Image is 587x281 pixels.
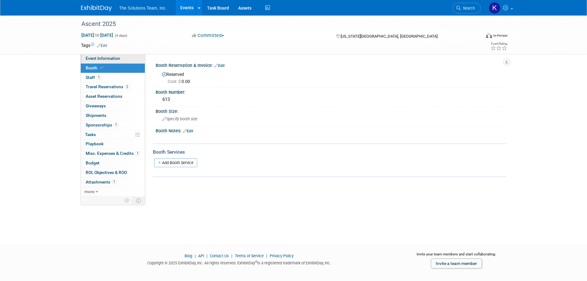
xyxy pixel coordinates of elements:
[81,82,145,92] a: Travel Reservations2
[79,19,471,30] div: Ascent 2025
[122,196,132,205] td: Personalize Event Tab Strip
[94,33,100,38] span: to
[85,132,96,137] span: Tasks
[86,180,116,184] span: Attachments
[81,54,145,63] a: Event Information
[270,254,294,258] a: Privacy Policy
[86,65,104,70] span: Booth
[154,158,197,167] a: Add Booth Service
[81,101,145,111] a: Giveaways
[81,139,145,149] a: Playbook
[185,254,192,258] a: Blog
[168,79,193,84] span: 0.00
[86,160,100,165] span: Budget
[205,254,209,258] span: |
[97,43,107,48] a: Edit
[265,254,269,258] span: |
[96,75,101,80] span: 1
[193,254,197,258] span: |
[156,126,506,134] div: Booth Notes:
[81,5,112,11] img: ExhibitDay
[81,259,398,266] div: Copyright © 2025 ExhibitDay, Inc. All rights reserved. ExhibitDay is a registered trademark of Ex...
[493,33,508,38] div: In-Person
[452,3,481,14] a: Search
[81,92,145,101] a: Asset Reservations
[156,107,506,114] div: Booth Size:
[81,111,145,120] a: Shipments
[86,141,104,146] span: Playbook
[81,149,145,158] a: Misc. Expenses & Credits1
[86,94,122,99] span: Asset Reservations
[160,70,502,85] div: Reserved
[168,79,181,84] span: Cost: $
[153,149,506,155] div: Booth Services
[86,113,106,118] span: Shipments
[461,6,475,10] span: Search
[407,252,506,261] div: Invite your team members and start collaborating:
[86,103,106,108] span: Giveaways
[431,258,482,268] a: Invite a team member
[486,33,492,38] img: Format-Inperson.png
[489,2,500,14] img: Kaelon Harris
[162,117,198,121] span: Specify booth size
[190,32,226,39] button: Committed
[230,254,234,258] span: |
[81,178,145,187] a: Attachments1
[81,159,145,168] a: Budget
[84,189,94,194] span: more
[491,42,507,45] div: Event Rating
[183,129,193,133] a: Edit
[444,32,508,41] div: Event Format
[86,84,129,89] span: Travel Reservations
[81,32,113,38] span: [DATE] [DATE]
[114,34,127,38] span: (4 days)
[81,130,145,139] a: Tasks
[135,151,140,156] span: 1
[214,64,225,68] a: Edit
[81,121,145,130] a: Sponsorships1
[340,34,438,39] span: [US_STATE][GEOGRAPHIC_DATA], [GEOGRAPHIC_DATA]
[114,122,118,127] span: 1
[100,66,103,69] i: Booth reservation complete
[81,73,145,82] a: Staff1
[160,95,502,104] div: 613
[125,85,129,89] span: 2
[210,254,229,258] a: Contact Us
[81,64,145,73] a: Booth
[156,61,506,69] div: Booth Reservation & Invoice:
[112,180,116,184] span: 1
[132,196,145,205] td: Toggle Event Tabs
[235,254,264,258] a: Terms of Service
[86,151,140,156] span: Misc. Expenses & Credits
[86,56,120,61] span: Event Information
[255,260,257,263] sup: ®
[198,254,204,258] a: API
[81,42,107,48] td: Tags
[86,122,118,127] span: Sponsorships
[81,187,145,196] a: more
[156,88,506,95] div: Booth Number:
[81,168,145,177] a: ROI, Objectives & ROO
[86,75,101,80] span: Staff
[119,6,167,10] span: The Solutions Team, Inc.
[86,170,127,175] span: ROI, Objectives & ROO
